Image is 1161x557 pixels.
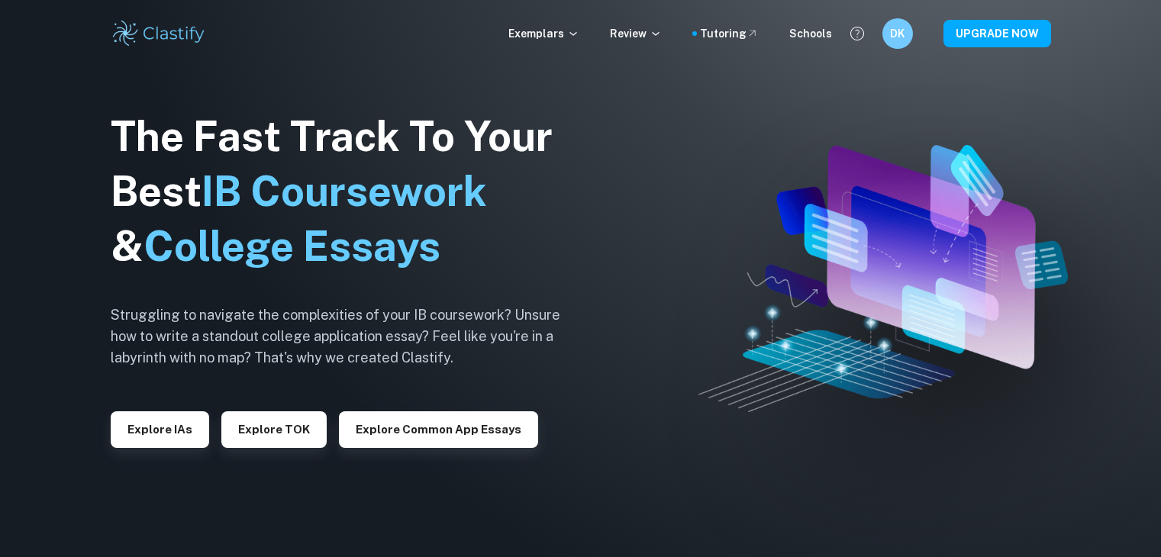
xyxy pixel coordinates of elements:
p: Exemplars [508,25,579,42]
button: Explore IAs [111,411,209,448]
img: Clastify logo [111,18,208,49]
button: Help and Feedback [844,21,870,47]
a: Schools [789,25,832,42]
p: Review [610,25,662,42]
img: Clastify hero [698,145,1069,412]
span: IB Coursework [202,167,487,215]
button: Explore Common App essays [339,411,538,448]
button: DK [882,18,913,49]
a: Explore Common App essays [339,421,538,436]
a: Explore IAs [111,421,209,436]
a: Tutoring [700,25,759,42]
button: Explore TOK [221,411,327,448]
button: UPGRADE NOW [943,20,1051,47]
h6: DK [888,25,906,42]
a: Explore TOK [221,421,327,436]
span: College Essays [144,222,440,270]
h1: The Fast Track To Your Best & [111,109,584,274]
h6: Struggling to navigate the complexities of your IB coursework? Unsure how to write a standout col... [111,304,584,369]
